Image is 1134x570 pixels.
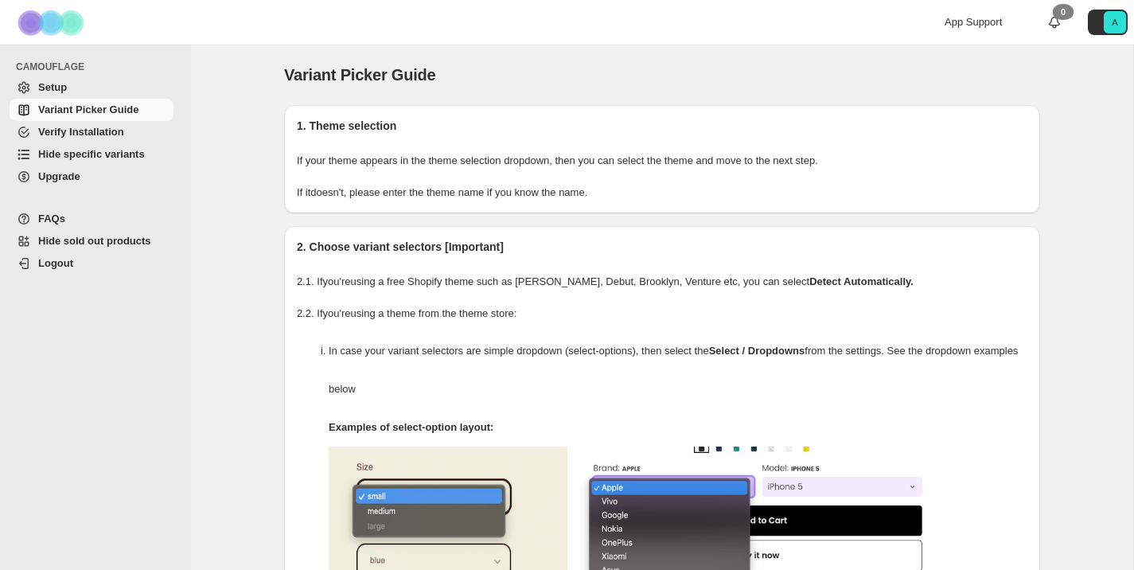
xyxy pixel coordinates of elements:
[38,235,151,247] span: Hide sold out products
[1046,14,1062,30] a: 0
[10,121,173,143] a: Verify Installation
[38,81,67,93] span: Setup
[297,118,1027,134] h2: 1. Theme selection
[10,76,173,99] a: Setup
[297,239,1027,255] h2: 2. Choose variant selectors [Important]
[38,148,145,160] span: Hide specific variants
[1088,10,1128,35] button: Avatar with initials A
[38,213,65,224] span: FAQs
[10,230,173,252] a: Hide sold out products
[38,103,138,115] span: Variant Picker Guide
[16,61,180,73] span: CAMOUFLAGE
[297,306,1027,322] p: 2.2. If you're using a theme from the theme store:
[284,66,436,84] span: Variant Picker Guide
[809,275,914,287] strong: Detect Automatically.
[1053,4,1074,20] div: 0
[10,99,173,121] a: Variant Picker Guide
[329,421,493,433] strong: Examples of select-option layout:
[297,185,1027,201] p: If it doesn't , please enter the theme name if you know the name.
[10,208,173,230] a: FAQs
[709,345,805,357] strong: Select / Dropdowns
[38,170,80,182] span: Upgrade
[38,257,73,269] span: Logout
[297,153,1027,169] p: If your theme appears in the theme selection dropdown, then you can select the theme and move to ...
[10,166,173,188] a: Upgrade
[1112,18,1118,27] text: A
[1104,11,1126,33] span: Avatar with initials A
[13,1,92,45] img: Camouflage
[329,332,1027,408] p: In case your variant selectors are simple dropdown (select-options), then select the from the set...
[10,252,173,275] a: Logout
[945,16,1002,28] span: App Support
[38,126,124,138] span: Verify Installation
[297,274,1027,290] p: 2.1. If you're using a free Shopify theme such as [PERSON_NAME], Debut, Brooklyn, Venture etc, yo...
[10,143,173,166] a: Hide specific variants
